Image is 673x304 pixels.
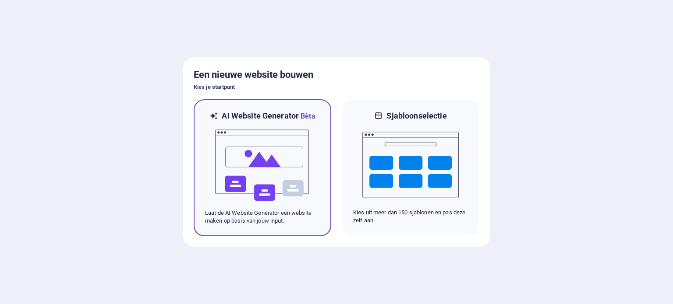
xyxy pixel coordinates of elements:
h6: AI Website Generator [222,111,315,122]
img: ai [214,122,311,209]
p: Kies uit meer dan 150 sjablonen en pas deze zelf aan. [353,209,468,224]
p: Laat de AI Website Generator een website maken op basis van jouw input. [205,209,320,225]
div: AI Website GeneratorBètaaiLaat de AI Website Generator een website maken op basis van jouw input. [194,99,331,236]
h5: Een nieuwe website bouwen [194,68,479,82]
span: Bèta [299,112,315,120]
h6: Sjabloonselectie [386,111,446,121]
h6: Kies je startpunt [194,82,479,92]
div: SjabloonselectieKies uit meer dan 150 sjablonen en pas deze zelf aan. [342,99,479,236]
